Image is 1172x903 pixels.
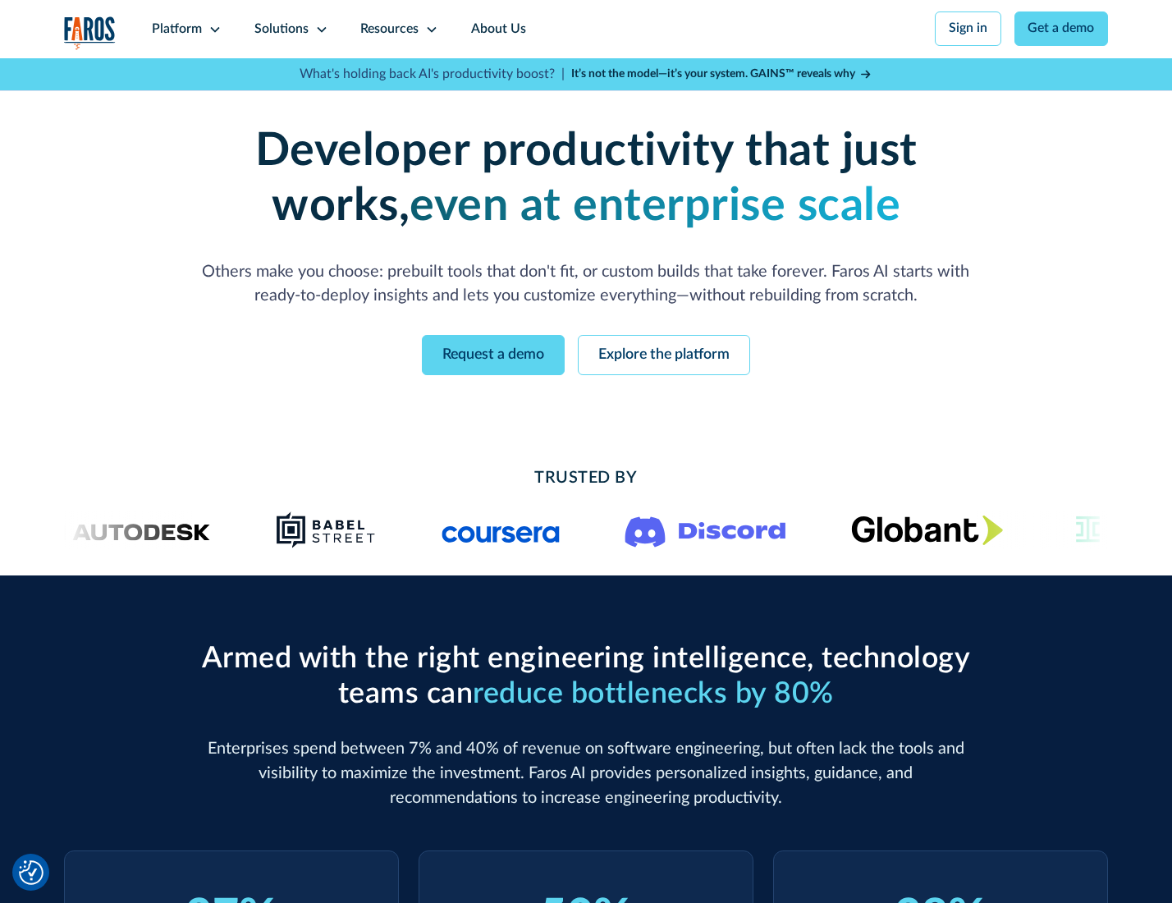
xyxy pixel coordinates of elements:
a: Sign in [935,11,1001,46]
img: Logo of the online learning platform Coursera. [442,517,560,543]
p: What's holding back AI's productivity boost? | [300,65,565,85]
a: It’s not the model—it’s your system. GAINS™ reveals why [571,66,873,83]
button: Cookie Settings [19,860,43,885]
a: Request a demo [422,335,565,375]
div: Resources [360,20,419,39]
p: Others make you choose: prebuilt tools that don't fit, or custom builds that take forever. Faros ... [195,260,977,309]
img: Babel Street logo png [276,511,376,550]
img: Logo of the analytics and reporting company Faros. [64,16,117,50]
strong: Developer productivity that just works, [255,128,918,229]
h2: Armed with the right engineering intelligence, technology teams can [195,641,977,712]
img: Logo of the design software company Autodesk. [41,519,211,541]
img: Globant's logo [851,515,1003,545]
a: home [64,16,117,50]
strong: even at enterprise scale [410,183,900,229]
div: Solutions [254,20,309,39]
span: reduce bottlenecks by 80% [473,679,834,708]
div: Platform [152,20,202,39]
h2: Trusted By [195,466,977,491]
strong: It’s not the model—it’s your system. GAINS™ reveals why [571,68,855,80]
a: Get a demo [1014,11,1109,46]
img: Revisit consent button [19,860,43,885]
img: Logo of the communication platform Discord. [625,513,785,548]
p: Enterprises spend between 7% and 40% of revenue on software engineering, but often lack the tools... [195,737,977,810]
a: Explore the platform [578,335,750,375]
